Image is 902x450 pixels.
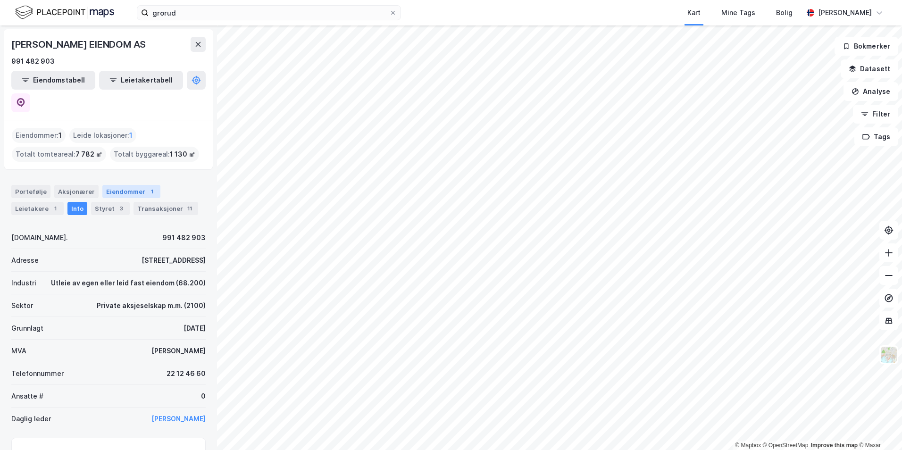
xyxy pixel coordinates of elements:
[50,204,60,213] div: 1
[11,232,68,243] div: [DOMAIN_NAME].
[855,405,902,450] iframe: Chat Widget
[134,202,198,215] div: Transaksjoner
[844,82,898,101] button: Analyse
[11,391,43,402] div: Ansatte #
[11,300,33,311] div: Sektor
[854,127,898,146] button: Tags
[12,128,66,143] div: Eiendommer :
[735,442,761,449] a: Mapbox
[184,323,206,334] div: [DATE]
[11,255,39,266] div: Adresse
[11,368,64,379] div: Telefonnummer
[835,37,898,56] button: Bokmerker
[162,232,206,243] div: 991 482 903
[151,345,206,357] div: [PERSON_NAME]
[11,323,43,334] div: Grunnlagt
[185,204,194,213] div: 11
[11,345,26,357] div: MVA
[11,185,50,198] div: Portefølje
[97,300,206,311] div: Private aksjeselskap m.m. (2100)
[11,71,95,90] button: Eiendomstabell
[99,71,183,90] button: Leietakertabell
[763,442,809,449] a: OpenStreetMap
[110,147,199,162] div: Totalt byggareal :
[776,7,793,18] div: Bolig
[853,105,898,124] button: Filter
[15,4,114,21] img: logo.f888ab2527a4732fd821a326f86c7f29.svg
[880,346,898,364] img: Z
[167,368,206,379] div: 22 12 46 60
[102,185,160,198] div: Eiendommer
[91,202,130,215] div: Styret
[818,7,872,18] div: [PERSON_NAME]
[58,130,62,141] span: 1
[142,255,206,266] div: [STREET_ADDRESS]
[721,7,755,18] div: Mine Tags
[117,204,126,213] div: 3
[170,149,195,160] span: 1 130 ㎡
[69,128,136,143] div: Leide lokasjoner :
[12,147,106,162] div: Totalt tomteareal :
[129,130,133,141] span: 1
[54,185,99,198] div: Aksjonærer
[147,187,157,196] div: 1
[11,277,36,289] div: Industri
[75,149,102,160] span: 7 782 ㎡
[811,442,858,449] a: Improve this map
[11,56,55,67] div: 991 482 903
[201,391,206,402] div: 0
[11,202,64,215] div: Leietakere
[687,7,701,18] div: Kart
[67,202,87,215] div: Info
[51,277,206,289] div: Utleie av egen eller leid fast eiendom (68.200)
[149,6,389,20] input: Søk på adresse, matrikkel, gårdeiere, leietakere eller personer
[11,413,51,425] div: Daglig leder
[11,37,148,52] div: [PERSON_NAME] EIENDOM AS
[841,59,898,78] button: Datasett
